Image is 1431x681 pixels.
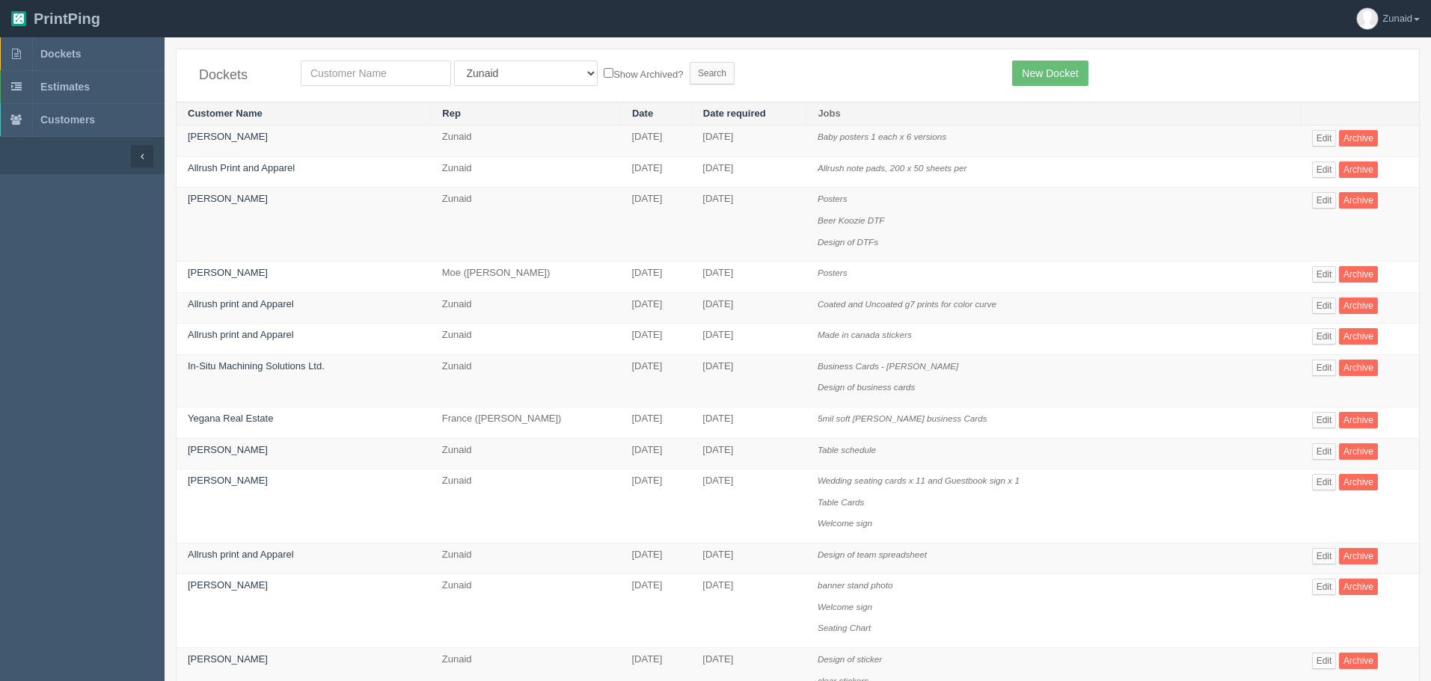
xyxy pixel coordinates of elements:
h4: Dockets [199,68,278,83]
td: [DATE] [691,438,806,469]
a: [PERSON_NAME] [188,653,268,665]
a: Edit [1312,443,1337,460]
td: [DATE] [620,543,691,574]
a: Edit [1312,130,1337,147]
a: Allrush Print and Apparel [188,162,295,173]
a: Archive [1339,474,1378,490]
a: [PERSON_NAME] [188,444,268,455]
td: Zunaid [431,543,621,574]
a: Allrush print and Apparel [188,298,294,309]
i: Design of DTFs [818,237,878,247]
a: Archive [1339,653,1378,669]
i: banner stand photo [818,580,893,590]
td: [DATE] [620,188,691,262]
td: Zunaid [431,126,621,157]
a: [PERSON_NAME] [188,193,268,204]
a: Archive [1339,579,1378,595]
td: [DATE] [620,292,691,324]
i: Design of business cards [818,382,916,392]
i: Made in canada stickers [818,330,912,339]
a: Archive [1339,266,1378,283]
td: [DATE] [620,354,691,407]
td: [DATE] [620,126,691,157]
i: Coated and Uncoated g7 prints for color curve [818,299,996,309]
span: Customers [40,114,95,126]
a: [PERSON_NAME] [188,579,268,591]
td: [DATE] [691,292,806,324]
input: Show Archived? [604,68,613,78]
a: Edit [1312,474,1337,490]
td: France ([PERSON_NAME]) [431,407,621,438]
label: Show Archived? [604,65,683,82]
td: [DATE] [620,262,691,293]
td: [DATE] [691,324,806,355]
a: Archive [1339,548,1378,564]
a: [PERSON_NAME] [188,267,268,278]
a: Archive [1339,192,1378,209]
td: [DATE] [620,156,691,188]
i: Table Cards [818,497,865,507]
a: [PERSON_NAME] [188,131,268,142]
a: In-Situ Machining Solutions Ltd. [188,360,325,372]
i: Wedding seating cards x 11 and Guestbook sign x 1 [818,475,1020,485]
td: Zunaid [431,188,621,262]
i: Seating Chart [818,623,871,632]
td: [DATE] [620,324,691,355]
a: Edit [1312,653,1337,669]
i: Posters [818,268,848,277]
a: Edit [1312,192,1337,209]
input: Customer Name [301,61,451,86]
i: Beer Koozie DTF [818,215,885,225]
span: Dockets [40,48,81,60]
i: Design of sticker [818,654,882,664]
a: Archive [1339,328,1378,345]
a: Edit [1312,266,1337,283]
i: Allrush note pads, 200 x 50 sheets per [818,163,966,173]
td: Zunaid [431,438,621,469]
td: [DATE] [691,262,806,293]
a: Date required [703,108,766,119]
th: Jobs [806,102,1301,126]
td: [DATE] [620,438,691,469]
i: Welcome sign [818,602,872,611]
i: 5mil soft [PERSON_NAME] business Cards [818,413,987,423]
i: Table schedule [818,445,876,454]
td: [DATE] [620,469,691,543]
a: Yegana Real Estate [188,413,273,424]
a: Edit [1312,412,1337,428]
a: Edit [1312,161,1337,178]
i: Posters [818,194,848,203]
a: Archive [1339,298,1378,314]
td: [DATE] [691,188,806,262]
span: Estimates [40,81,90,93]
i: Baby posters 1 each x 6 versions [818,132,946,141]
a: Archive [1339,412,1378,428]
td: [DATE] [691,156,806,188]
td: [DATE] [620,574,691,648]
img: avatar_default-7531ab5dedf162e01f1e0bb0964e6a185e93c5c22dfe317fb01d7f8cd2b1632c.jpg [1357,8,1378,29]
i: Business Cards - [PERSON_NAME] [818,361,958,371]
td: [DATE] [691,354,806,407]
a: Archive [1339,130,1378,147]
img: logo-3e63b451c926e2ac314895c53de4908e5d424f24456219fb08d385ab2e579770.png [11,11,26,26]
td: [DATE] [691,126,806,157]
i: Welcome sign [818,518,872,528]
a: Edit [1312,360,1337,376]
a: Archive [1339,161,1378,178]
a: Edit [1312,548,1337,564]
td: [DATE] [691,543,806,574]
a: Archive [1339,443,1378,460]
td: Moe ([PERSON_NAME]) [431,262,621,293]
a: Edit [1312,328,1337,345]
a: Edit [1312,298,1337,314]
a: Edit [1312,579,1337,595]
a: Customer Name [188,108,263,119]
td: Zunaid [431,292,621,324]
input: Search [690,62,735,84]
td: [DATE] [691,469,806,543]
td: [DATE] [620,407,691,438]
td: Zunaid [431,354,621,407]
td: Zunaid [431,156,621,188]
a: Allrush print and Apparel [188,549,294,560]
a: Archive [1339,360,1378,376]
